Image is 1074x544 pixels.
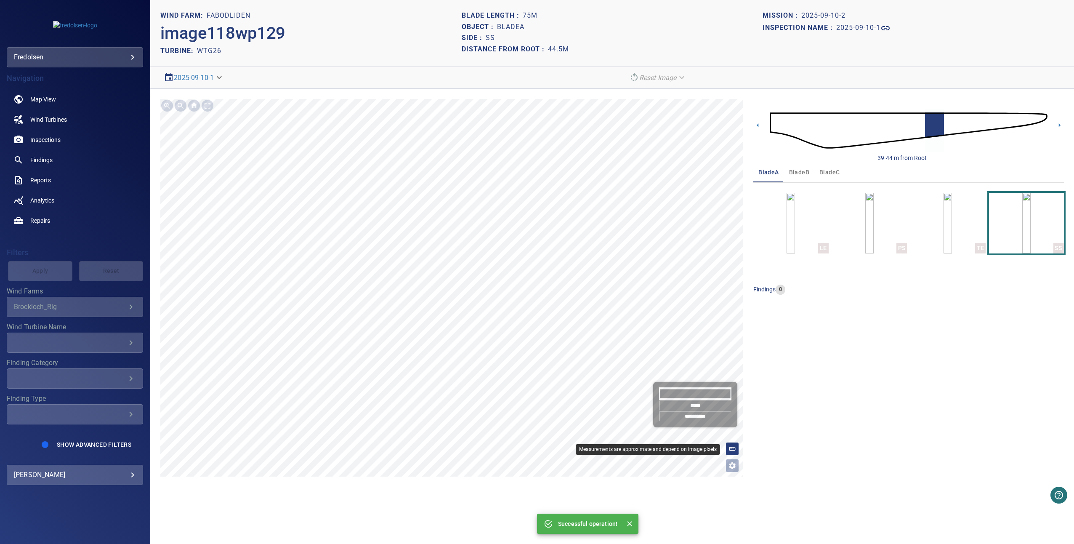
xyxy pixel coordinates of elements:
[7,109,143,130] a: windturbines noActive
[30,176,51,184] span: Reports
[789,167,809,178] span: bladeB
[462,12,523,20] h1: Blade length :
[160,12,207,20] h1: WIND FARM:
[896,243,907,253] div: PS
[57,441,131,448] span: Show Advanced Filters
[7,190,143,211] a: analytics noActive
[7,248,143,257] h4: Filters
[201,99,214,112] div: Toggle full page
[497,23,524,31] h1: bladeA
[1053,243,1064,253] div: SS
[160,23,285,43] h2: image118wp129
[787,193,795,253] a: LE
[639,74,677,82] em: Reset Image
[877,154,927,162] div: 39-44 m from Root
[53,21,97,29] img: fredolsen-logo
[187,99,201,112] div: Go home
[7,74,143,83] h4: Navigation
[7,130,143,150] a: inspections noActive
[7,395,143,402] label: Finding Type
[523,12,537,20] h1: 75m
[832,193,907,253] button: PS
[865,193,874,253] a: PS
[7,297,143,317] div: Wind Farms
[197,47,221,55] h2: WTG26
[486,34,495,42] h1: SS
[14,51,136,64] div: fredolsen
[160,70,227,85] div: 2025-09-10-1
[30,95,56,104] span: Map View
[989,193,1064,253] button: SS
[52,438,136,451] button: Show Advanced Filters
[7,288,143,295] label: Wind Farms
[753,193,828,253] button: LE
[30,156,53,164] span: Findings
[836,23,891,33] a: 2025-09-10-1
[7,368,143,389] div: Finding Category
[548,45,569,53] h1: 44.5m
[7,211,143,231] a: repairs noActive
[207,12,250,20] h1: Fabodliden
[801,12,845,20] h1: 2025-09-10-2
[462,23,497,31] h1: Object :
[776,285,785,293] span: 0
[819,167,840,178] span: bladeC
[7,89,143,109] a: map noActive
[1022,193,1031,253] a: SS
[818,243,829,253] div: LE
[174,99,187,112] div: Zoom out
[7,360,143,366] label: Finding Category
[7,404,143,424] div: Finding Type
[30,196,54,205] span: Analytics
[726,459,739,472] button: Open image filters and tagging options
[7,170,143,190] a: reports noActive
[836,24,880,32] h1: 2025-09-10-1
[30,115,67,124] span: Wind Turbines
[975,243,986,253] div: TE
[758,167,779,178] span: bladeA
[14,468,136,482] div: [PERSON_NAME]
[14,303,126,311] div: Brockloch_Rig
[7,47,143,67] div: fredolsen
[624,518,635,529] button: Close
[910,193,985,253] button: TE
[30,216,50,225] span: Repairs
[558,520,617,528] p: Successful operation!
[944,193,952,253] a: TE
[626,70,690,85] div: Reset Image
[7,150,143,170] a: findings noActive
[462,34,486,42] h1: Side :
[7,324,143,331] label: Wind Turbine Name
[462,45,548,53] h1: Distance from root :
[30,136,61,144] span: Inspections
[770,97,1047,164] img: d
[160,47,197,55] h2: TURBINE:
[160,99,174,112] div: Zoom in
[763,12,801,20] h1: Mission :
[7,333,143,353] div: Wind Turbine Name
[763,24,836,32] h1: Inspection name :
[174,74,214,82] a: 2025-09-10-1
[753,285,776,292] span: findings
